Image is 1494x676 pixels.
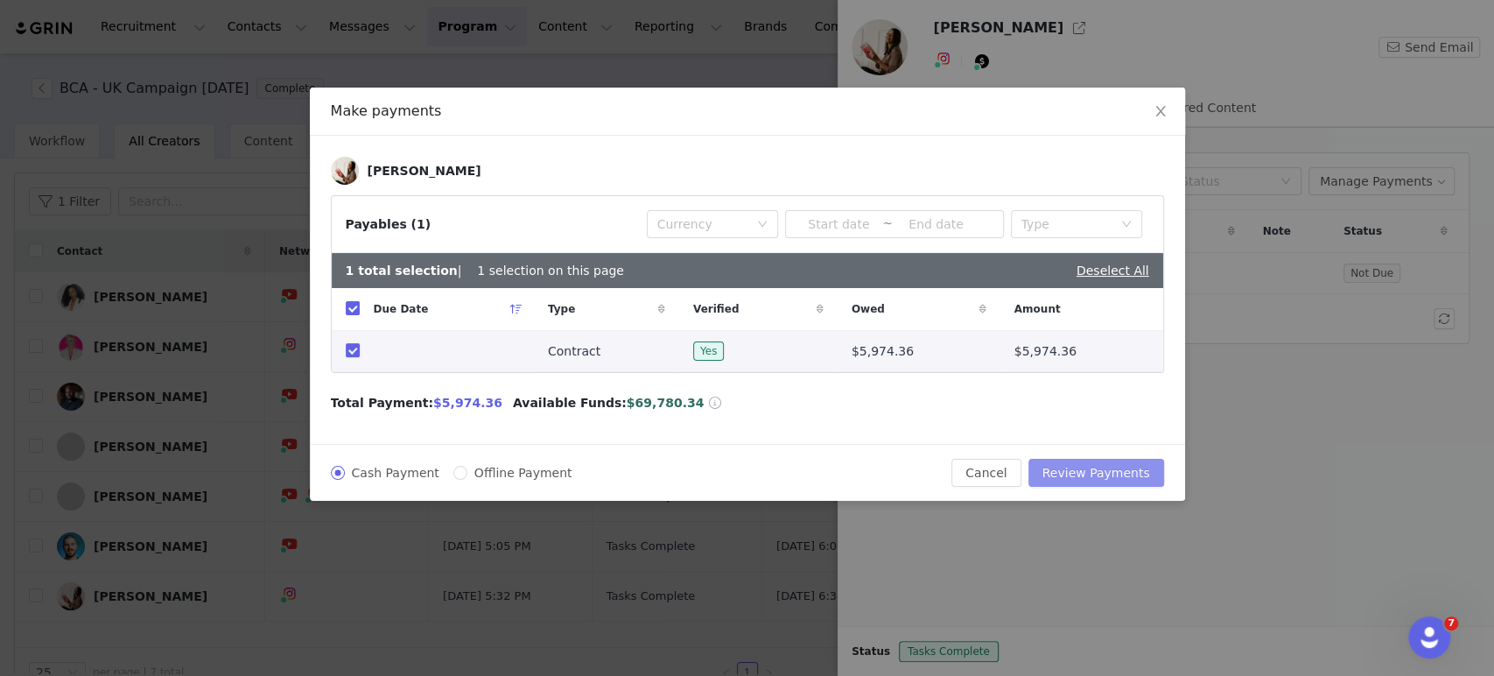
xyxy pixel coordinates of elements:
[693,342,724,361] span: Yes
[693,301,739,317] span: Verified
[513,394,627,412] span: Available Funds:
[1028,459,1164,487] button: Review Payments
[627,396,705,410] span: $69,780.34
[1014,342,1077,361] span: $5,974.36
[852,301,885,317] span: Owed
[852,342,914,361] span: $5,974.36
[757,219,768,231] i: icon: down
[1121,219,1132,231] i: icon: down
[796,215,882,234] input: Start date
[1021,215,1112,233] div: Type
[467,466,579,480] span: Offline Payment
[548,301,575,317] span: Type
[951,459,1021,487] button: Cancel
[548,342,600,361] span: Contract
[433,396,502,410] span: $5,974.36
[346,262,624,280] div: | 1 selection on this page
[346,264,458,278] b: 1 total selection
[1154,104,1168,118] i: icon: close
[1444,616,1458,630] span: 7
[331,102,1164,121] div: Make payments
[331,157,481,185] a: [PERSON_NAME]
[331,394,434,412] span: Total Payment:
[331,195,1164,373] article: Payables
[374,301,429,317] span: Due Date
[331,157,359,185] img: 2c0b253d-be26-4c4f-8969-c10bf1dc9dab.jpg
[893,215,979,234] input: End date
[1077,264,1149,278] a: Deselect All
[1014,301,1061,317] span: Amount
[368,164,481,178] div: [PERSON_NAME]
[1136,88,1185,137] button: Close
[345,466,446,480] span: Cash Payment
[1408,616,1450,658] iframe: Intercom live chat
[346,215,431,234] div: Payables (1)
[657,215,748,233] div: Currency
